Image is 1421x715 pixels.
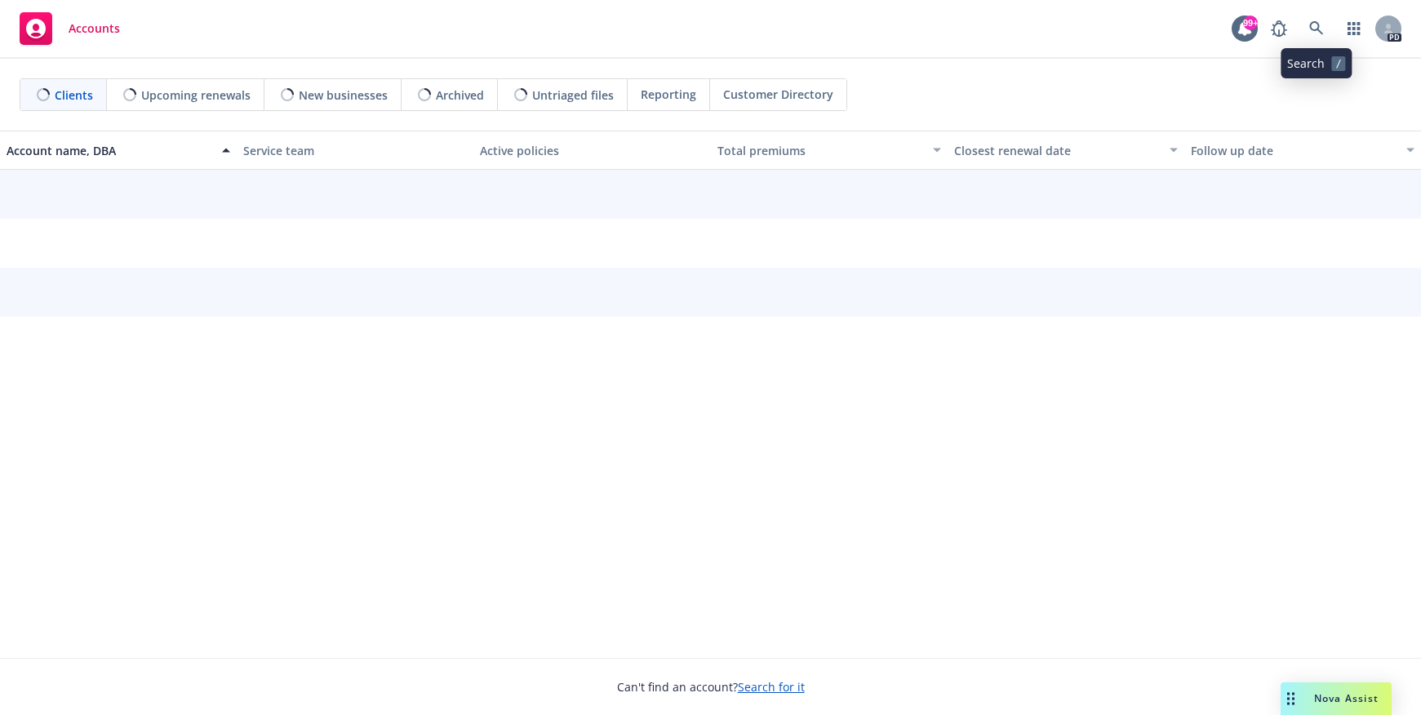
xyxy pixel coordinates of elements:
[1191,142,1397,159] div: Follow up date
[55,87,93,104] span: Clients
[641,86,696,103] span: Reporting
[717,142,923,159] div: Total premiums
[954,142,1160,159] div: Closest renewal date
[723,86,833,103] span: Customer Directory
[532,87,614,104] span: Untriaged files
[1263,12,1295,45] a: Report a Bug
[1184,131,1421,170] button: Follow up date
[141,87,251,104] span: Upcoming renewals
[237,131,473,170] button: Service team
[243,142,467,159] div: Service team
[1314,691,1379,705] span: Nova Assist
[1281,682,1392,715] button: Nova Assist
[69,22,120,35] span: Accounts
[1338,12,1370,45] a: Switch app
[7,142,212,159] div: Account name, DBA
[1281,682,1301,715] div: Drag to move
[711,131,948,170] button: Total premiums
[948,131,1184,170] button: Closest renewal date
[480,142,704,159] div: Active policies
[617,678,805,695] span: Can't find an account?
[13,6,127,51] a: Accounts
[299,87,388,104] span: New businesses
[436,87,484,104] span: Archived
[473,131,710,170] button: Active policies
[738,679,805,695] a: Search for it
[1243,16,1258,30] div: 99+
[1300,12,1333,45] a: Search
